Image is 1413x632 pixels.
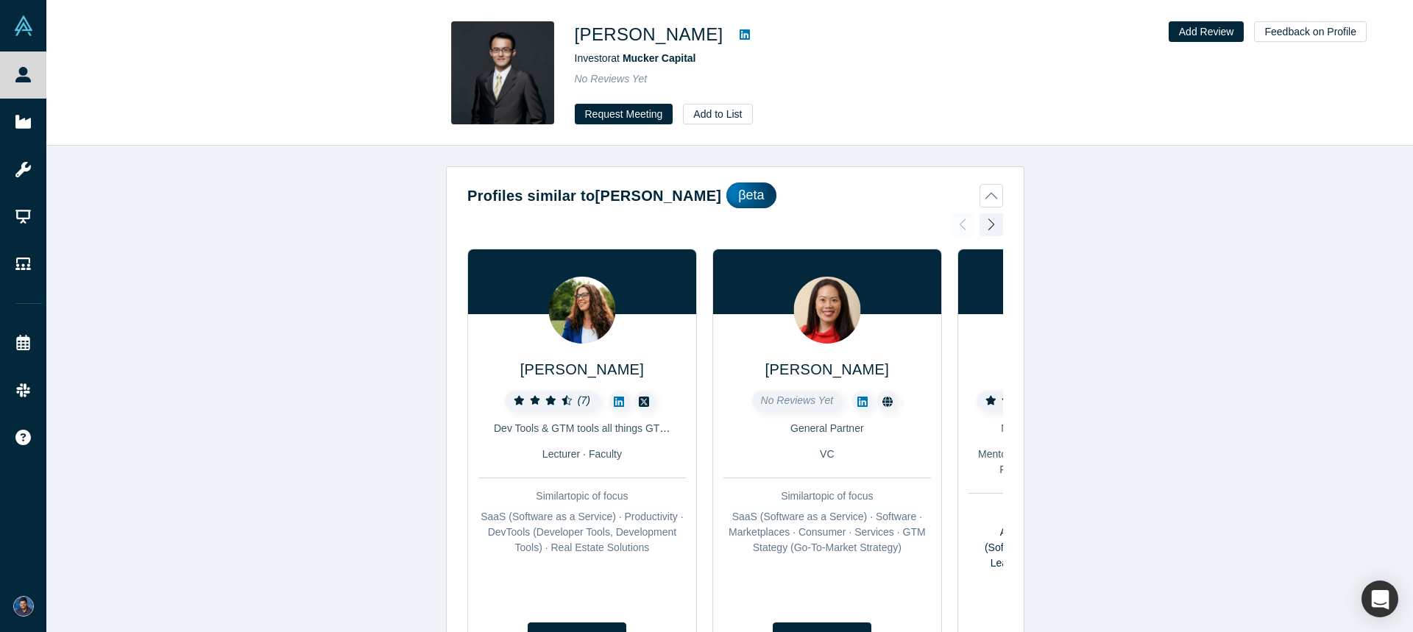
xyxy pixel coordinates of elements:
[548,277,615,344] img: Julia Gilinets's Profile Image
[467,182,1003,208] button: Profiles similar to[PERSON_NAME]βeta
[723,489,931,504] div: Similar topic of focus
[575,73,648,85] span: No Reviews Yet
[575,52,696,64] span: Investor at
[575,104,673,124] button: Request Meeting
[968,447,1176,477] div: Mentor · Angel · Freelancer / Consultant · Faculty · Partner · Lecturer · VC
[790,422,864,434] span: General Partner
[578,394,590,406] i: ( 7 )
[765,361,889,377] a: [PERSON_NAME]
[723,447,931,462] div: VC
[623,52,696,64] a: Mucker Capital
[1254,21,1367,42] button: Feedback on Profile
[13,15,34,36] img: Alchemist Vault Logo
[478,447,686,462] div: Lecturer · Faculty
[451,21,554,124] img: Jerry Chen's Profile Image
[1001,422,1143,434] span: Managing Director, CEO Quest
[467,185,721,207] h2: Profiles similar to [PERSON_NAME]
[1169,21,1244,42] button: Add Review
[793,277,860,344] img: Wendy Lim's Profile Image
[520,361,644,377] a: [PERSON_NAME]
[968,525,1176,586] div: AI (Artificial Intelligence) · SaaS (Software as a Service) · ML (Machine Learning) · B2B SaaS (B...
[761,394,834,406] span: No Reviews Yet
[726,182,776,208] div: βeta
[481,511,683,553] span: SaaS (Software as a Service) · Productivity · DevTools (Developer Tools, Development Tools) · Rea...
[494,422,770,434] span: Dev Tools & GTM tools all things GTM/Revenue (B2B SaaS)
[478,489,686,504] div: Similar topic of focus
[683,104,752,124] button: Add to List
[575,21,723,48] h1: [PERSON_NAME]
[968,504,1176,519] div: Similar topic of focus
[13,596,34,617] img: Prayas Tiwari's Account
[729,511,926,553] span: SaaS (Software as a Service) · Software · Marketplaces · Consumer · Services · GTM Stategy (Go-To...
